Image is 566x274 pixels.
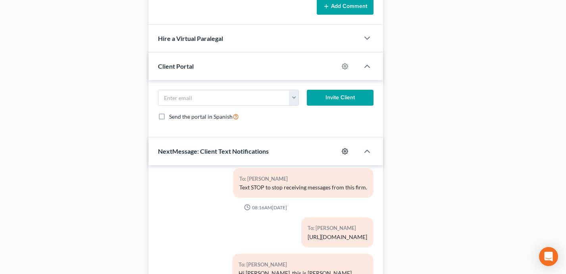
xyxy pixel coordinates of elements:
[308,233,367,241] div: [URL][DOMAIN_NAME]
[239,183,367,191] div: Text STOP to stop receiving messages from this firm.
[307,90,373,106] button: Invite Client
[158,62,194,70] span: Client Portal
[158,35,223,42] span: Hire a Virtual Paralegal
[158,204,374,211] div: 08:16AM[DATE]
[239,174,367,183] div: To: [PERSON_NAME]
[308,224,367,233] div: To: [PERSON_NAME]
[169,113,233,120] span: Send the portal in Spanish
[239,260,367,269] div: To: [PERSON_NAME]
[539,247,558,266] div: Open Intercom Messenger
[158,147,269,155] span: NextMessage: Client Text Notifications
[158,90,289,105] input: Enter email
